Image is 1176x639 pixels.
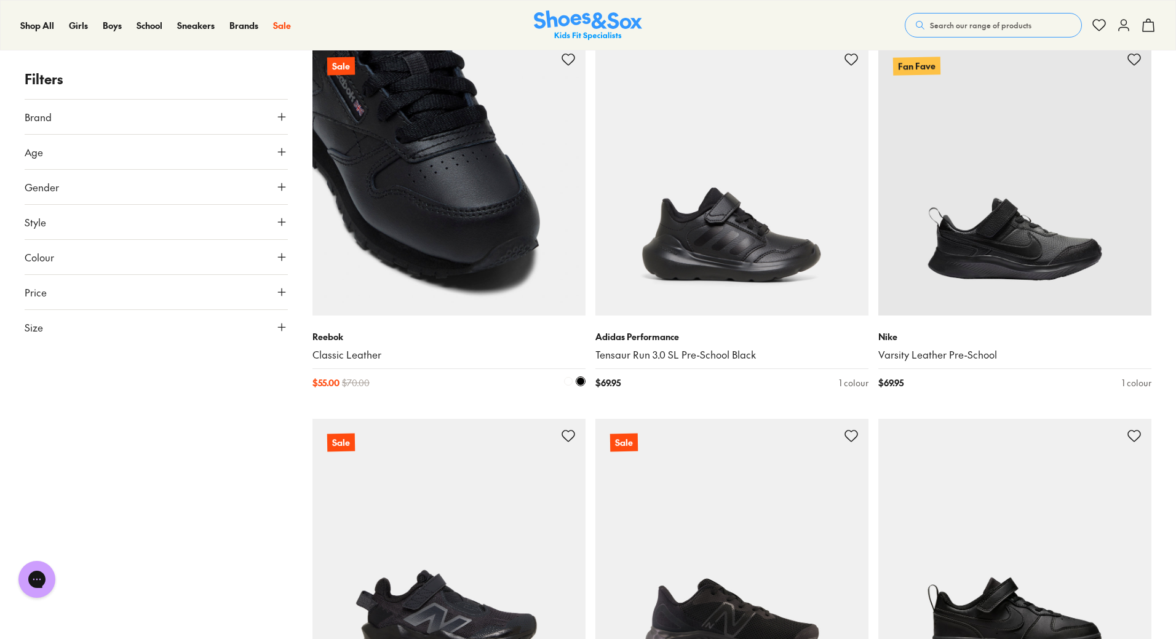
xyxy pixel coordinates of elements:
p: Nike [878,330,1151,343]
button: Price [25,275,288,309]
span: Age [25,145,43,159]
span: Colour [25,250,54,264]
span: Boys [103,19,122,31]
span: Brand [25,109,52,124]
a: Sale [273,19,291,32]
button: Colour [25,240,288,274]
button: Search our range of products [905,13,1082,38]
span: Size [25,320,43,335]
p: Adidas Performance [595,330,868,343]
button: Size [25,310,288,344]
a: Tensaur Run 3.0 SL Pre-School Black [595,348,868,362]
span: Brands [229,19,258,31]
span: $ 69.95 [595,376,621,389]
a: Sale [312,42,586,316]
a: School [137,19,162,32]
span: $ 69.95 [878,376,904,389]
a: Shoes & Sox [534,10,642,41]
a: Shop All [20,19,54,32]
button: Style [25,205,288,239]
p: Sale [327,434,355,452]
div: 1 colour [1122,376,1151,389]
span: Price [25,285,47,300]
span: Search our range of products [930,20,1031,31]
span: Sneakers [177,19,215,31]
span: Girls [69,19,88,31]
div: 1 colour [839,376,868,389]
button: Brand [25,100,288,134]
span: Shop All [20,19,54,31]
button: Age [25,135,288,169]
p: Fan Fave [893,57,940,75]
span: Gender [25,180,59,194]
a: Sneakers [177,19,215,32]
span: Style [25,215,46,229]
a: Fan Fave [878,42,1151,316]
a: Girls [69,19,88,32]
span: Sale [273,19,291,31]
a: Brands [229,19,258,32]
p: Sale [610,434,638,452]
p: Sale [327,57,355,75]
button: Gender [25,170,288,204]
a: Varsity Leather Pre-School [878,348,1151,362]
span: School [137,19,162,31]
iframe: Gorgias live chat messenger [12,557,62,602]
a: Boys [103,19,122,32]
p: Filters [25,69,288,89]
span: $ 55.00 [312,376,340,389]
a: Classic Leather [312,348,586,362]
p: Reebok [312,330,586,343]
img: SNS_Logo_Responsive.svg [534,10,642,41]
span: $ 70.00 [342,376,370,389]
